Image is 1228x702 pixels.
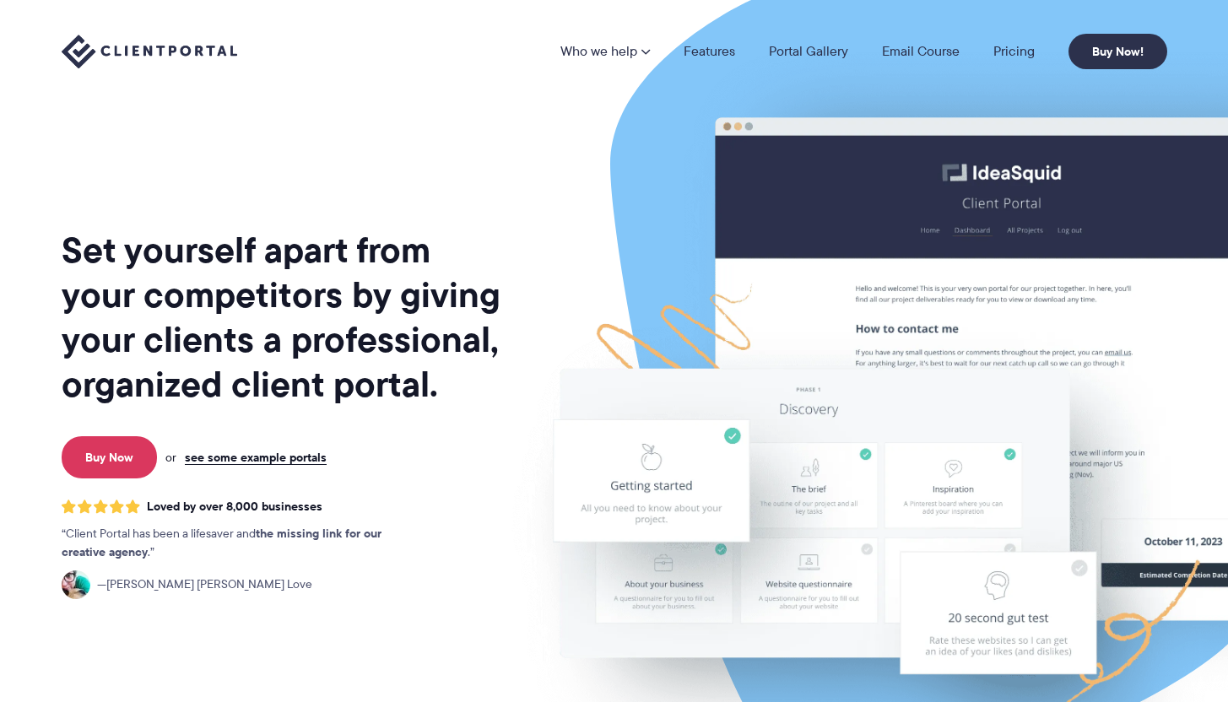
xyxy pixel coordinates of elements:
[147,499,322,514] span: Loved by over 8,000 businesses
[62,524,381,561] strong: the missing link for our creative agency
[62,525,416,562] p: Client Portal has been a lifesaver and .
[993,45,1035,58] a: Pricing
[684,45,735,58] a: Features
[769,45,848,58] a: Portal Gallery
[882,45,960,58] a: Email Course
[62,436,157,478] a: Buy Now
[165,450,176,465] span: or
[62,228,504,407] h1: Set yourself apart from your competitors by giving your clients a professional, organized client ...
[560,45,650,58] a: Who we help
[97,575,312,594] span: [PERSON_NAME] [PERSON_NAME] Love
[185,450,327,465] a: see some example portals
[1068,34,1167,69] a: Buy Now!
